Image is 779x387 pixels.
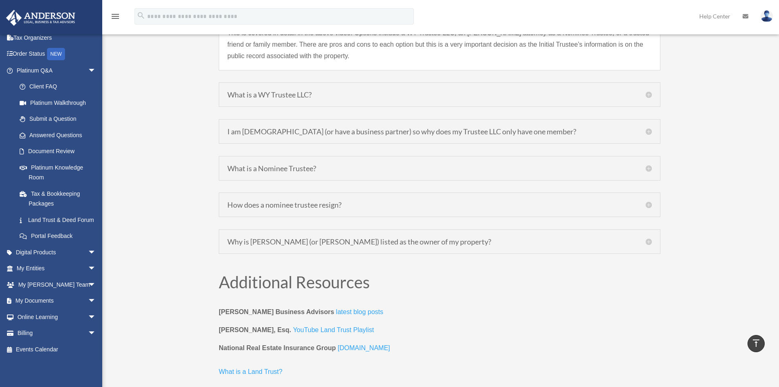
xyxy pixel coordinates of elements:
a: latest blog posts [336,308,384,319]
i: menu [110,11,120,21]
a: Digital Productsarrow_drop_down [6,244,108,260]
a: Platinum Walkthrough [11,95,108,111]
h2: Additional Resources [219,274,660,294]
a: Platinum Q&Aarrow_drop_down [6,62,108,79]
a: Client FAQ [11,79,108,95]
a: Order StatusNEW [6,46,108,63]
span: arrow_drop_down [88,244,104,261]
a: Tax & Bookkeeping Packages [11,186,108,212]
i: vertical_align_top [751,338,761,348]
a: YouTube Land Trust Playlist [293,326,374,337]
a: Submit a Question [11,111,108,127]
img: User Pic [761,10,773,22]
div: NEW [47,48,65,60]
h5: How does a nominee trustee resign? [227,201,652,208]
a: My Documentsarrow_drop_down [6,293,108,309]
a: [DOMAIN_NAME] [338,344,390,355]
strong: [PERSON_NAME], Esq. [219,326,291,333]
a: vertical_align_top [748,335,765,352]
span: What is a Land Trust? [219,368,283,375]
i: search [137,11,146,20]
a: Billingarrow_drop_down [6,325,108,342]
b: [PERSON_NAME] Business Advisors [219,308,334,315]
h5: Why is [PERSON_NAME] (or [PERSON_NAME]) listed as the owner of my property? [227,238,652,245]
a: My Entitiesarrow_drop_down [6,260,108,277]
a: menu [110,14,120,21]
span: arrow_drop_down [88,260,104,277]
a: Online Learningarrow_drop_down [6,309,108,325]
a: Events Calendar [6,341,108,358]
a: What is a Land Trust? [219,368,283,379]
h5: I am [DEMOGRAPHIC_DATA] (or have a business partner) so why does my Trustee LLC only have one mem... [227,128,652,135]
span: arrow_drop_down [88,276,104,293]
span: arrow_drop_down [88,293,104,310]
h5: What is a Nominee Trustee? [227,165,652,172]
a: My [PERSON_NAME] Teamarrow_drop_down [6,276,108,293]
span: arrow_drop_down [88,309,104,326]
a: Platinum Knowledge Room [11,159,108,186]
a: Land Trust & Deed Forum [11,212,104,228]
span: arrow_drop_down [88,325,104,342]
img: Anderson Advisors Platinum Portal [4,10,78,26]
b: National Real Estate Insurance Group [219,344,336,351]
p: This is covered in detail in the above video. Options include a WY Trustee LLC, an [PERSON_NAME] ... [227,27,652,62]
a: Answered Questions [11,127,108,143]
a: Document Review [11,143,108,160]
h5: What is a WY Trustee LLC? [227,91,652,98]
span: arrow_drop_down [88,62,104,79]
a: Tax Organizers [6,29,108,46]
a: Portal Feedback [11,228,108,244]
